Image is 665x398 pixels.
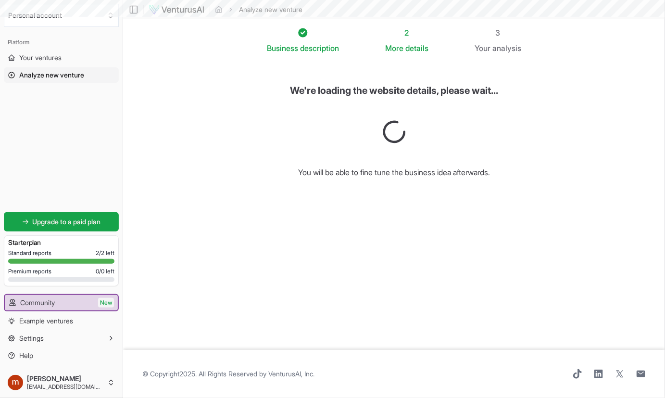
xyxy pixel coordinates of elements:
button: Settings [4,331,119,346]
span: Standard reports [8,249,51,257]
span: Help [19,351,33,360]
span: Premium reports [8,268,51,275]
span: [EMAIL_ADDRESS][DOMAIN_NAME] [27,383,103,391]
a: Analyze new venture [4,67,119,83]
span: 0 / 0 left [96,268,114,275]
span: Settings [19,334,44,343]
span: Example ventures [19,316,73,326]
h6: You will be able to fine tune the business idea afterwards. [298,167,490,178]
div: Platform [4,35,119,50]
span: More [385,42,403,54]
span: Business [267,42,298,54]
h6: We're loading the website details, please wait... [290,84,498,97]
span: Analyze new venture [19,70,84,80]
a: Help [4,348,119,363]
a: Example ventures [4,313,119,329]
a: Your ventures [4,50,119,65]
span: New [98,298,114,308]
span: analysis [492,43,521,53]
img: ACg8ocIzANWRCrWskLU7Sq0-i7TlEScb54pIZGUsZ0CJZrdAAueALA=s96-c [8,375,23,390]
span: Upgrade to a paid plan [33,217,101,227]
span: © Copyright 2025 . All Rights Reserved by . [142,369,314,379]
a: Upgrade to a paid plan [4,212,119,231]
button: [PERSON_NAME][EMAIL_ADDRESS][DOMAIN_NAME] [4,371,119,394]
div: 3 [475,27,521,39]
span: [PERSON_NAME] [27,374,103,383]
span: Your ventures [19,53,62,63]
span: Community [20,298,55,308]
a: CommunityNew [5,295,118,310]
span: details [405,43,428,53]
span: Your [475,42,490,54]
span: description [300,43,339,53]
h3: Starter plan [8,238,114,247]
a: VenturusAI, Inc [268,370,313,378]
div: 2 [385,27,428,39]
span: 2 / 2 left [96,249,114,257]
